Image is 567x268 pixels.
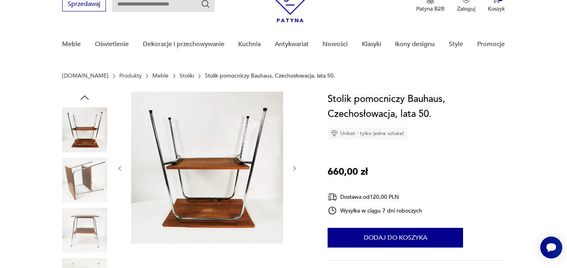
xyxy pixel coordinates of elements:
[328,206,422,215] div: Wysyłka w ciągu 7 dni roboczych
[449,29,463,59] a: Style
[275,29,309,59] a: Antykwariat
[395,29,435,59] a: Ikony designu
[131,92,283,244] img: Zdjęcie produktu Stolik pomocniczy Bauhaus, Czechosłowacja, lata 50.
[205,73,335,79] p: Stolik pomocniczy Bauhaus, Czechosłowacja, lata 50.
[328,92,504,122] h1: Stolik pomocniczy Bauhaus, Czechosłowacja, lata 50.
[328,164,368,179] p: 660,00 zł
[180,73,194,79] a: Stoliki
[477,29,505,59] a: Promocje
[143,29,224,59] a: Dekoracje i przechowywanie
[416,5,445,13] p: Patyna B2B
[540,237,562,259] iframe: Smartsupp widget button
[62,2,106,7] a: Sprzedawaj
[95,29,129,59] a: Oświetlenie
[328,192,337,202] img: Ikona dostawy
[62,29,81,59] a: Meble
[331,130,338,137] img: Ikona diamentu
[488,5,505,13] p: Koszyk
[328,128,407,139] div: Unikat - tylko jedna sztuka!
[457,5,475,13] p: Zaloguj
[152,73,169,79] a: Meble
[62,107,107,152] img: Zdjęcie produktu Stolik pomocniczy Bauhaus, Czechosłowacja, lata 50.
[119,73,142,79] a: Produkty
[328,192,422,202] div: Dostawa od 120,00 PLN
[62,208,107,253] img: Zdjęcie produktu Stolik pomocniczy Bauhaus, Czechosłowacja, lata 50.
[238,29,261,59] a: Kuchnia
[62,158,107,203] img: Zdjęcie produktu Stolik pomocniczy Bauhaus, Czechosłowacja, lata 50.
[328,228,463,248] button: Dodaj do koszyka
[322,29,348,59] a: Nowości
[362,29,381,59] a: Klasyki
[62,73,108,79] a: [DOMAIN_NAME]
